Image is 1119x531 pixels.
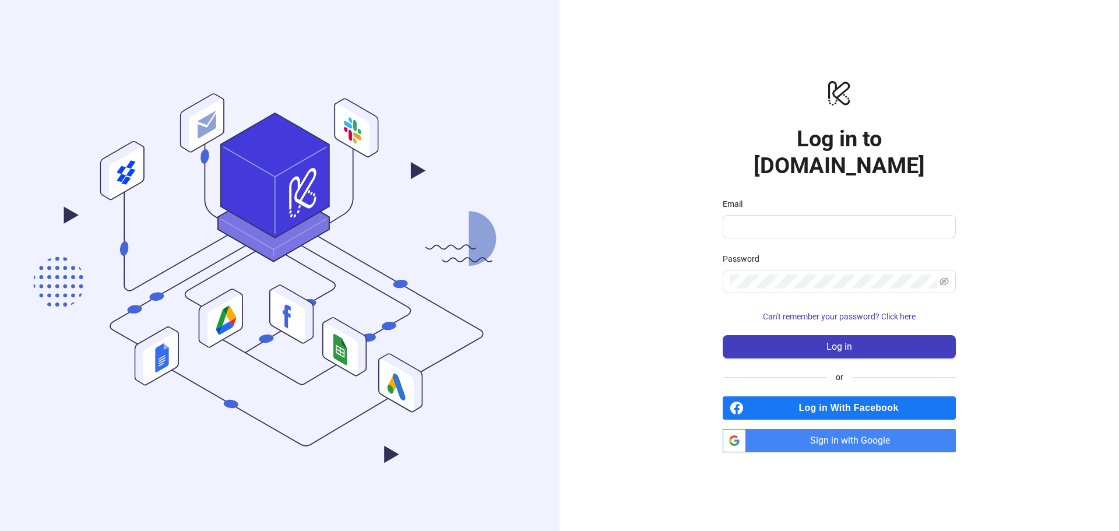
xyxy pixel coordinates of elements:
[939,277,949,286] span: eye-invisible
[723,252,767,265] label: Password
[826,371,853,384] span: or
[748,396,956,420] span: Log in With Facebook
[730,220,946,234] input: Email
[723,429,956,452] a: Sign in with Google
[723,335,956,358] button: Log in
[723,198,750,210] label: Email
[723,312,956,321] a: Can't remember your password? Click here
[730,275,937,289] input: Password
[723,396,956,420] a: Log in With Facebook
[826,342,852,352] span: Log in
[723,125,956,179] h1: Log in to [DOMAIN_NAME]
[723,307,956,326] button: Can't remember your password? Click here
[763,312,916,321] span: Can't remember your password? Click here
[751,429,956,452] span: Sign in with Google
